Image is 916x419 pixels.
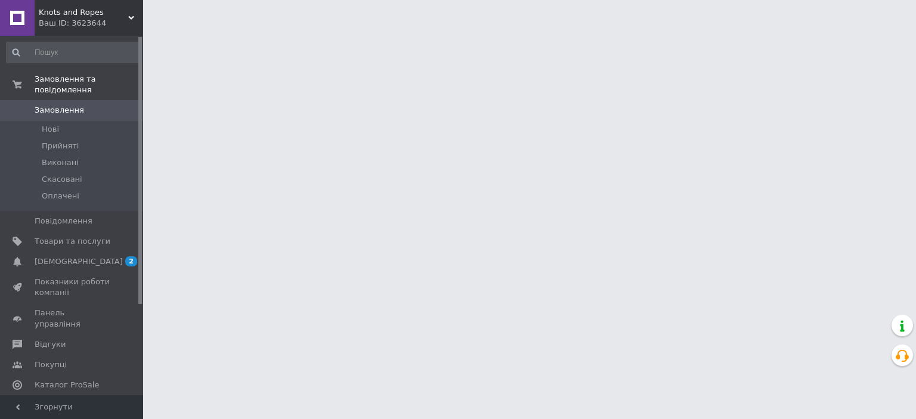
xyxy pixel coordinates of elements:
span: Прийняті [42,141,79,151]
span: Покупці [35,359,67,370]
span: 2 [125,256,137,266]
span: Виконані [42,157,79,168]
span: Каталог ProSale [35,380,99,390]
span: Замовлення та повідомлення [35,74,143,95]
span: Повідомлення [35,216,92,226]
span: [DEMOGRAPHIC_DATA] [35,256,123,267]
div: Ваш ID: 3623644 [39,18,143,29]
span: Товари та послуги [35,236,110,247]
span: Показники роботи компанії [35,277,110,298]
span: Відгуки [35,339,66,350]
input: Пошук [6,42,141,63]
span: Нові [42,124,59,135]
span: Панель управління [35,308,110,329]
span: Замовлення [35,105,84,116]
span: Оплачені [42,191,79,201]
span: Knots and Ropes [39,7,128,18]
span: Скасовані [42,174,82,185]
